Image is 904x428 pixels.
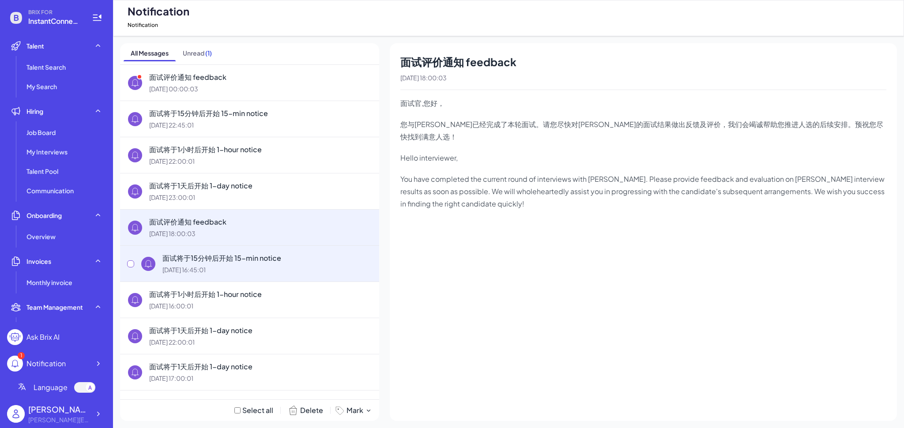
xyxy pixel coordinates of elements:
[26,107,43,116] span: Hiring
[34,382,68,393] span: Language
[149,301,372,311] div: [DATE] 16:00:01
[128,4,189,18] span: Notification
[162,253,372,263] div: 面试将于15分钟后开始 15-min notice
[205,49,212,57] div: ( 1 )
[26,211,62,220] span: Onboarding
[149,193,372,202] div: [DATE] 23:00:01
[128,20,158,30] span: Notification
[28,403,90,415] div: patrick
[149,157,372,166] div: [DATE] 22:00:01
[26,41,44,50] span: Talent
[26,358,66,369] div: Notification
[26,63,66,71] span: Talent Search
[7,405,25,423] img: user_logo.png
[400,54,886,70] div: 面试评价通知 feedback
[26,232,56,241] span: Overview
[149,361,372,372] div: 面试将于1天后开始 1-day notice
[26,186,74,195] span: Communication
[400,98,444,108] span: 面试官,您好，
[124,47,176,61] span: All Messages
[149,120,372,130] div: [DATE] 22:45:01
[149,374,372,383] div: [DATE] 17:00:01
[18,352,25,359] div: 1
[242,405,273,416] div: Select all
[149,217,372,227] div: 面试评价通知 feedback
[183,49,212,57] div: Unread
[149,325,372,336] div: 面试将于1天后开始 1-day notice
[28,16,81,26] span: InstantConnect Corp
[284,403,327,417] button: Delete
[400,120,883,141] span: 您与[PERSON_NAME]已经完成了本轮面试。请您尽快对[PERSON_NAME]的面试结果做出反馈及评价，我们会竭诚帮助您推进人选的后续安排。预祝您尽快找到满意人选！
[149,108,372,119] div: 面试将于15分钟后开始 15-min notice
[26,303,83,312] span: Team Management
[28,9,81,16] span: BRIX FOR
[149,72,372,83] div: 面试评价通知 feedback
[149,338,372,347] div: [DATE] 22:00:01
[26,332,60,342] div: Ask Brix AI
[149,229,372,238] div: [DATE] 18:00:03
[26,128,56,137] span: Job Board
[26,278,72,287] span: Monthly invoice
[26,167,58,176] span: Talent Pool
[28,415,90,424] div: patrick@gamingnow.co
[26,147,68,156] span: My Interviews
[162,265,372,274] div: [DATE] 16:45:01
[149,398,372,408] div: 候选人已确认面试时间 Candidates confirmed interview time
[334,405,372,416] button: Mark
[26,257,51,266] span: Invoices
[400,174,886,208] span: You have completed the current round of interviews with [PERSON_NAME]. Please provide feedback an...
[400,153,458,162] span: Hello interviewer,
[149,180,372,191] div: 面试将于1天后开始 1-day notice
[26,82,57,91] span: My Search
[149,144,372,155] div: 面试将于1小时后开始 1-hour notice
[149,289,372,300] div: 面试将于1小时后开始 1-hour notice
[149,84,372,94] div: [DATE] 00:00:03
[400,73,886,83] div: [DATE] 18:00:03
